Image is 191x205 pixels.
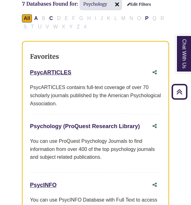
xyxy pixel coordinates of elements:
[22,16,167,29] div: Alpha-list to filter by first letter of database name
[30,69,71,76] a: PsycARTICLES
[32,14,40,22] button: Filter Results A
[148,179,161,191] button: Share this database
[30,137,161,161] p: You can use ProQuest Psychology Journals to find information from over 400 of the top psychology ...
[22,1,78,7] span: 7 Databases Found for:
[30,53,161,60] h3: Favorites
[30,83,161,107] div: PsycARTICLES contains full-text coverage of over 70 scholarly journals published by the American ...
[30,182,57,188] a: PsycINFO
[22,14,32,22] button: All
[148,120,161,132] button: Share this database
[169,87,189,96] a: Back to Top
[47,14,55,22] button: Filter Results C
[127,2,151,7] a: Edit Filters
[143,14,150,22] button: Filter Results P
[30,123,140,129] a: Psychology (ProQuest Research Library)
[148,67,161,78] button: Share this database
